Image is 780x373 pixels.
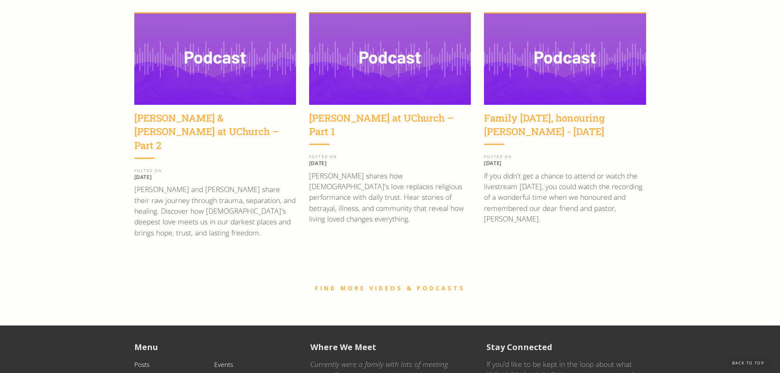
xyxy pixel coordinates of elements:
img: Wayne & Sara Jacobsen at UChurch – Part 2 [134,14,296,104]
a: [PERSON_NAME] & [PERSON_NAME] at UChurch – Part 2 [134,111,296,158]
a: FIND MORE VIDEOS & PODCASTS [315,284,465,292]
h5: Menu [134,342,294,352]
div: [PERSON_NAME] & [PERSON_NAME] at UChurch – Part 2 [134,111,296,153]
p: If you didn’t get a chance to attend or watch the livestream [DATE], you could watch the recordin... [484,170,646,224]
h5: Stay Connected [486,342,646,352]
a: Family [DATE], honouring [PERSON_NAME] - [DATE] [484,111,646,144]
p: [DATE] [134,174,296,180]
div: POSTED ON [309,155,471,159]
div: [PERSON_NAME] at UChurch – Part 1 [309,111,471,139]
img: Family Sunday, honouring Jen Reding - June 9, 2024 [484,14,646,104]
p: [DATE] [484,160,646,166]
div: POSTED ON [134,169,296,173]
div: POSTED ON [484,155,646,159]
a: [PERSON_NAME] at UChurch – Part 1 [309,111,471,144]
p: [PERSON_NAME] shares how [DEMOGRAPHIC_DATA]’s love replaces religious performance with daily trus... [309,170,471,224]
p: [PERSON_NAME] and [PERSON_NAME] share their raw journey through trauma, separation, and healing. ... [134,184,296,238]
a: Events [214,360,233,369]
a: Posts [134,360,149,369]
img: Wayne Jacobsen at UChurch – Part 1 [309,14,471,104]
div: Family [DATE], honouring [PERSON_NAME] - [DATE] [484,111,646,139]
h5: Where We Meet [310,342,470,352]
p: [DATE] [309,160,471,166]
a: Back to Top [727,359,771,368]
